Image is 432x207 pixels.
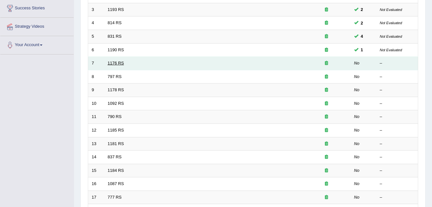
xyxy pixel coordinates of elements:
[358,20,366,26] span: You can still take this question
[358,33,366,40] span: You can still take this question
[88,70,104,84] td: 8
[108,47,124,52] a: 1190 RS
[108,141,124,146] a: 1181 RS
[380,114,415,120] div: –
[380,127,415,133] div: –
[306,87,347,93] div: Exam occurring question
[380,34,402,38] small: Not Evaluated
[380,168,415,174] div: –
[354,87,360,92] em: No
[306,60,347,66] div: Exam occurring question
[306,154,347,160] div: Exam occurring question
[88,164,104,177] td: 15
[354,141,360,146] em: No
[88,137,104,151] td: 13
[108,195,122,200] a: 777 RS
[380,21,402,25] small: Not Evaluated
[354,74,360,79] em: No
[88,3,104,16] td: 3
[354,128,360,133] em: No
[380,60,415,66] div: –
[354,114,360,119] em: No
[88,16,104,30] td: 4
[380,8,402,12] small: Not Evaluated
[358,6,366,13] span: You can still take this question
[306,74,347,80] div: Exam occurring question
[108,101,124,106] a: 1092 RS
[108,114,122,119] a: 790 RS
[306,34,347,40] div: Exam occurring question
[88,84,104,97] td: 9
[306,168,347,174] div: Exam occurring question
[354,101,360,106] em: No
[380,181,415,187] div: –
[306,47,347,53] div: Exam occurring question
[354,168,360,173] em: No
[354,61,360,65] em: No
[380,48,402,52] small: Not Evaluated
[88,57,104,70] td: 7
[306,101,347,107] div: Exam occurring question
[88,43,104,57] td: 6
[108,181,124,186] a: 1087 RS
[306,194,347,201] div: Exam occurring question
[380,74,415,80] div: –
[354,154,360,159] em: No
[380,101,415,107] div: –
[380,87,415,93] div: –
[88,30,104,44] td: 5
[354,195,360,200] em: No
[88,97,104,110] td: 10
[380,194,415,201] div: –
[108,128,124,133] a: 1185 RS
[306,181,347,187] div: Exam occurring question
[108,20,122,25] a: 814 RS
[306,20,347,26] div: Exam occurring question
[108,61,124,65] a: 1176 RS
[108,7,124,12] a: 1193 RS
[108,168,124,173] a: 1184 RS
[108,34,122,39] a: 831 RS
[358,46,366,53] span: You can still take this question
[88,110,104,124] td: 11
[306,7,347,13] div: Exam occurring question
[88,191,104,204] td: 17
[306,141,347,147] div: Exam occurring question
[108,74,122,79] a: 797 RS
[88,151,104,164] td: 14
[88,177,104,191] td: 16
[0,18,74,34] a: Strategy Videos
[306,114,347,120] div: Exam occurring question
[108,154,122,159] a: 837 RS
[380,141,415,147] div: –
[0,36,74,52] a: Your Account
[88,123,104,137] td: 12
[306,127,347,133] div: Exam occurring question
[108,87,124,92] a: 1178 RS
[380,154,415,160] div: –
[354,181,360,186] em: No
